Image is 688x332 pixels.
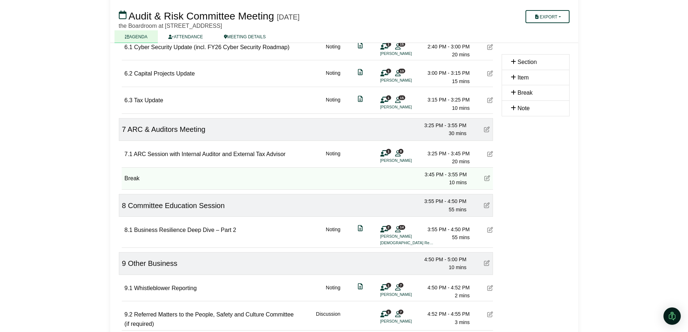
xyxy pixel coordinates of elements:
div: 2:40 PM - 3:00 PM [419,43,470,51]
span: 1 [386,69,391,73]
div: 3:55 PM - 4:50 PM [416,197,467,205]
div: Discussion [316,310,341,328]
span: 8 [398,149,403,154]
div: 3:25 PM - 3:45 PM [419,150,470,158]
span: Capital Projects Update [134,70,195,77]
div: [DATE] [277,13,300,21]
div: Noting [326,150,340,166]
span: 9.1 [125,285,133,291]
span: Section [518,59,537,65]
span: 15 mins [452,78,470,84]
div: 3:45 PM - 3:55 PM [416,171,467,178]
li: [PERSON_NAME] [380,77,434,83]
span: 1 [386,310,391,314]
li: [PERSON_NAME] [380,158,434,164]
span: Other Business [128,259,177,267]
div: Open Intercom Messenger [663,307,681,325]
span: 6.3 [125,97,133,103]
span: Note [518,105,530,111]
div: 3:25 PM - 3:55 PM [416,121,467,129]
span: the Boardroom at [STREET_ADDRESS] [119,23,222,29]
div: Noting [326,96,340,112]
span: 15 [398,42,405,47]
span: 1 [386,149,391,154]
span: 6.1 [125,44,133,50]
span: 8 [122,202,126,210]
li: [PERSON_NAME] [380,104,434,110]
a: AGENDA [114,30,158,43]
div: 3:00 PM - 3:15 PM [419,69,470,77]
li: [PERSON_NAME] [380,233,434,240]
span: 10 mins [452,105,470,111]
span: 9 [122,259,126,267]
span: ARC & Auditors Meeting [127,125,205,133]
button: Export [525,10,569,23]
span: Break [125,175,140,181]
div: Noting [326,225,340,246]
div: 4:50 PM - 4:52 PM [419,284,470,292]
span: 2 [386,225,391,230]
div: 4:50 PM - 5:00 PM [416,255,467,263]
span: Break [518,90,533,96]
span: 55 mins [449,207,466,212]
div: 3:55 PM - 4:50 PM [419,225,470,233]
div: 4:52 PM - 4:55 PM [419,310,470,318]
div: Noting [326,284,340,300]
span: 9.2 [125,311,133,318]
span: Item [518,74,529,81]
span: 2 mins [455,293,470,298]
span: 7.1 [125,151,133,157]
span: 55 mins [452,234,470,240]
span: 7 [398,283,403,288]
span: Tax Update [134,97,163,103]
span: 15 [398,95,405,100]
a: ATTENDANCE [158,30,213,43]
span: Committee Education Session [128,202,225,210]
span: Whistleblower Reporting [134,285,196,291]
span: 20 mins [452,159,470,164]
span: Referred Matters to the People, Safety and Culture Committee (if required) [125,311,294,327]
span: 7 [398,310,403,314]
li: [PERSON_NAME] [380,292,434,298]
span: Cyber Security Update (incl. FY26 Cyber Security Roadmap) [134,44,289,50]
span: 10 mins [449,180,467,185]
span: 6.2 [125,70,133,77]
span: 7 [122,125,126,133]
li: [PERSON_NAME] [380,318,434,324]
li: [PERSON_NAME] [380,51,434,57]
span: 3 mins [455,319,470,325]
span: Audit & Risk Committee Meeting [129,10,274,22]
span: 14 [398,225,405,230]
div: Noting [326,43,340,59]
li: [DEMOGRAPHIC_DATA] Reading [380,240,434,246]
span: 8.1 [125,227,133,233]
span: 20 mins [452,52,470,57]
span: ARC Session with Internal Auditor and External Tax Advisor [134,151,285,157]
span: 13 [398,69,405,73]
div: 3:15 PM - 3:25 PM [419,96,470,104]
span: 1 [386,95,391,100]
span: 1 [386,283,391,288]
span: 30 mins [449,130,466,136]
span: 10 mins [449,264,466,270]
span: 1 [386,42,391,47]
div: Noting [326,69,340,85]
span: Business Resilience Deep Dive – Part 2 [134,227,236,233]
a: MEETING DETAILS [213,30,276,43]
